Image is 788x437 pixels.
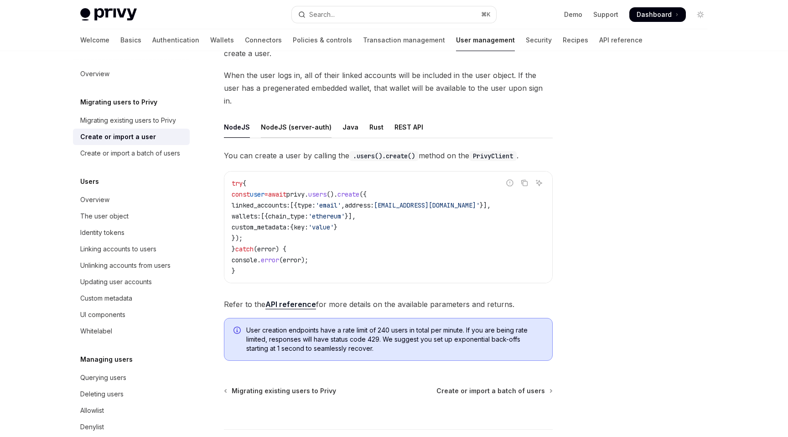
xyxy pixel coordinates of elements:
a: Custom metadata [73,290,190,307]
div: UI components [80,309,125,320]
span: . [305,190,308,198]
svg: Info [233,327,243,336]
span: { [290,223,294,231]
a: Security [526,29,552,51]
div: Create or import a user [80,131,156,142]
a: Create or import a batch of users [73,145,190,161]
span: ( [279,256,283,264]
a: Demo [564,10,582,19]
a: The user object [73,208,190,224]
div: Overview [80,194,109,205]
a: UI components [73,307,190,323]
a: Welcome [80,29,109,51]
span: [{ [261,212,268,220]
a: Basics [120,29,141,51]
img: light logo [80,8,137,21]
span: custom_metadata: [232,223,290,231]
div: Querying users [80,372,126,383]
span: privy [286,190,305,198]
span: When the user logs in, all of their linked accounts will be included in the user object. If the u... [224,69,553,107]
span: error [257,245,275,253]
div: Linking accounts to users [80,244,156,255]
div: Search... [309,9,335,20]
a: Create or import a user [73,129,190,145]
span: [EMAIL_ADDRESS][DOMAIN_NAME]' [374,201,480,209]
button: Ask AI [533,177,545,189]
div: REST API [394,116,423,138]
span: 'ethereum' [308,212,345,220]
a: Policies & controls [293,29,352,51]
div: Deleting users [80,389,124,400]
span: Refer to the for more details on the available parameters and returns. [224,298,553,311]
a: Deleting users [73,386,190,402]
span: wallets: [232,212,261,220]
code: PrivyClient [469,151,517,161]
div: Unlinking accounts from users [80,260,171,271]
span: }], [345,212,356,220]
div: NodeJS [224,116,250,138]
a: Wallets [210,29,234,51]
div: Identity tokens [80,227,124,238]
div: Migrating existing users to Privy [80,115,176,126]
span: ) { [275,245,286,253]
div: The user object [80,211,129,222]
button: Toggle dark mode [693,7,708,22]
span: } [334,223,337,231]
a: Updating user accounts [73,274,190,290]
a: Denylist [73,419,190,435]
code: .users().create() [349,151,419,161]
a: API reference [599,29,643,51]
span: 'email' [316,201,341,209]
a: Migrating existing users to Privy [225,386,336,395]
span: error [283,256,301,264]
a: Linking accounts to users [73,241,190,257]
span: ⌘ K [481,11,491,18]
button: Report incorrect code [504,177,516,189]
span: }], [480,201,491,209]
div: Custom metadata [80,293,132,304]
a: Recipes [563,29,588,51]
span: Create or import a batch of users [436,386,545,395]
span: { [243,179,246,187]
a: API reference [265,300,316,309]
span: ({ [359,190,367,198]
a: Allowlist [73,402,190,419]
span: Migrating existing users to Privy [232,386,336,395]
span: , [341,201,345,209]
span: try [232,179,243,187]
h5: Migrating users to Privy [80,97,157,108]
div: Java [342,116,358,138]
span: User creation endpoints have a rate limit of 240 users in total per minute. If you are being rate... [246,326,543,353]
div: NodeJS (server-auth) [261,116,332,138]
a: Identity tokens [73,224,190,241]
div: Whitelabel [80,326,112,337]
span: chain_type: [268,212,308,220]
span: type: [297,201,316,209]
a: Connectors [245,29,282,51]
button: Open search [292,6,496,23]
span: key: [294,223,308,231]
span: catch [235,245,254,253]
span: create [337,190,359,198]
a: Support [593,10,618,19]
span: . [257,256,261,264]
a: Authentication [152,29,199,51]
h5: Users [80,176,99,187]
a: Overview [73,66,190,82]
a: User management [456,29,515,51]
a: Create or import a batch of users [436,386,552,395]
span: Dashboard [637,10,672,19]
a: Whitelabel [73,323,190,339]
a: Querying users [73,369,190,386]
h5: Managing users [80,354,133,365]
span: const [232,190,250,198]
a: Migrating existing users to Privy [73,112,190,129]
a: Transaction management [363,29,445,51]
span: = [264,190,268,198]
div: Rust [369,116,384,138]
span: await [268,190,286,198]
span: } [232,267,235,275]
span: [{ [290,201,297,209]
span: }); [232,234,243,242]
a: Dashboard [629,7,686,22]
